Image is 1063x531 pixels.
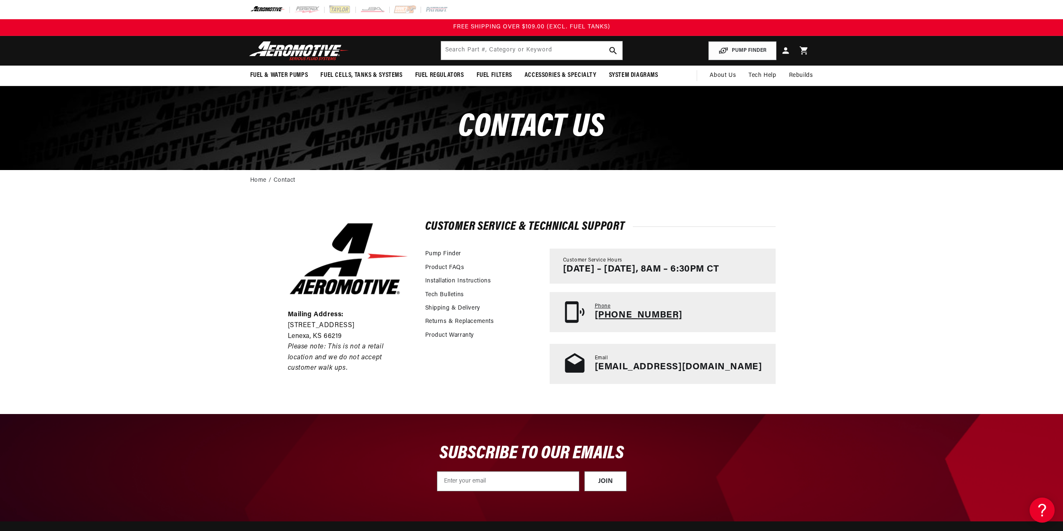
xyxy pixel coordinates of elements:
button: PUMP FINDER [708,41,776,60]
input: Search by Part Number, Category or Keyword [441,41,622,60]
span: FREE SHIPPING OVER $109.00 (EXCL. FUEL TANKS) [453,24,610,30]
a: Tech Bulletins [425,290,464,300]
span: Fuel Filters [477,71,512,80]
a: Product Warranty [425,331,474,340]
span: Accessories & Specialty [525,71,596,80]
span: Rebuilds [789,71,813,80]
summary: Fuel & Water Pumps [244,66,315,85]
img: Aeromotive [247,41,351,61]
span: Customer Service Hours [563,257,622,264]
span: About Us [710,72,736,79]
span: Email [595,355,608,362]
p: Lenexa, KS 66219 [288,331,410,342]
span: CONTACt us [458,111,605,144]
a: Contact [274,176,295,185]
a: [EMAIL_ADDRESS][DOMAIN_NAME] [595,362,762,372]
p: [STREET_ADDRESS] [288,320,410,331]
summary: Fuel Cells, Tanks & Systems [314,66,408,85]
span: Fuel Regulators [415,71,464,80]
span: Tech Help [748,71,776,80]
strong: Mailing Address: [288,311,344,318]
a: Shipping & Delivery [425,304,480,313]
a: About Us [703,66,742,86]
summary: Tech Help [742,66,782,86]
a: Installation Instructions [425,277,491,286]
nav: breadcrumbs [250,176,813,185]
p: [PHONE_NUMBER] [595,310,682,321]
summary: Fuel Regulators [409,66,470,85]
a: Home [250,176,266,185]
span: System Diagrams [609,71,658,80]
summary: Accessories & Specialty [518,66,603,85]
a: Product FAQs [425,263,464,272]
span: Fuel Cells, Tanks & Systems [320,71,402,80]
span: SUBSCRIBE TO OUR EMAILS [439,444,624,463]
button: search button [604,41,622,60]
h2: Customer Service & Technical Support [425,221,776,232]
summary: System Diagrams [603,66,665,85]
p: [DATE] – [DATE], 8AM – 6:30PM CT [563,264,719,275]
summary: Rebuilds [783,66,819,86]
a: Returns & Replacements [425,317,494,326]
em: Please note: This is not a retail location and we do not accept customer walk ups. [288,343,384,371]
input: Enter your email [437,471,579,491]
a: Pump Finder [425,249,462,259]
summary: Fuel Filters [470,66,518,85]
span: Fuel & Water Pumps [250,71,308,80]
a: Phone [PHONE_NUMBER] [550,292,776,332]
button: JOIN [584,471,627,491]
span: Phone [595,303,611,310]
